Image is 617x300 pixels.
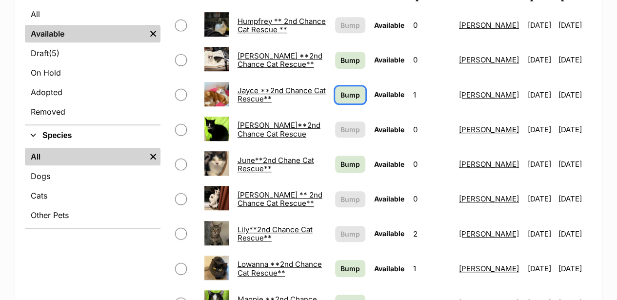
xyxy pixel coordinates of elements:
span: Available [374,229,404,238]
a: [PERSON_NAME] [459,20,519,30]
span: Available [374,90,404,99]
a: Jayce **2nd Chance Cat Rescue** [238,86,326,103]
a: On Hold [25,64,160,81]
td: [DATE] [524,217,557,251]
span: Bump [340,229,360,239]
a: Remove filter [146,25,160,42]
td: 0 [409,8,454,42]
a: Cats [25,187,160,204]
a: Bump [335,156,365,173]
img: Jackie **2nd Chance Cat Rescue** [204,47,229,71]
td: [DATE] [524,43,557,77]
td: [DATE] [558,147,591,181]
a: [PERSON_NAME] [459,160,519,169]
a: Dogs [25,167,160,185]
a: Adopted [25,83,160,101]
span: (5) [49,47,60,59]
td: [DATE] [524,113,557,146]
a: Removed [25,103,160,120]
td: 1 [409,78,454,112]
span: Bump [340,263,360,274]
a: [PERSON_NAME] [459,90,519,100]
div: Species [25,146,160,228]
td: 0 [409,113,454,146]
button: Bump [335,17,365,33]
a: [PERSON_NAME] **2nd Chance Cat Rescue** [238,51,322,69]
a: Humpfrey ** 2nd Chance Cat Rescue ** [238,17,326,34]
span: Bump [340,90,360,100]
a: [PERSON_NAME] ** 2nd Chance Cat Rescue** [238,190,322,208]
td: [DATE] [524,147,557,181]
span: Bump [340,124,360,135]
button: Bump [335,121,365,138]
td: [DATE] [524,78,557,112]
td: [DATE] [558,182,591,216]
div: Status [25,3,160,124]
td: [DATE] [558,8,591,42]
a: [PERSON_NAME] [459,264,519,273]
a: Remove filter [146,148,160,165]
a: Bump [335,52,365,69]
span: Available [374,56,404,64]
td: [DATE] [558,252,591,285]
a: [PERSON_NAME] [459,194,519,203]
a: [PERSON_NAME] [459,229,519,239]
a: June**2nd Chane Cat Rescue** [238,156,314,173]
a: All [25,5,160,23]
td: 0 [409,147,454,181]
td: [DATE] [524,8,557,42]
span: Bump [340,159,360,169]
td: [DATE] [558,113,591,146]
a: Draft [25,44,160,62]
img: Lowanna **2nd Chance Cat Rescue** [204,256,229,280]
td: [DATE] [524,182,557,216]
a: Lily**2nd Chance Cat Rescue** [238,225,313,242]
span: Available [374,195,404,203]
button: Species [25,129,160,142]
a: Lowanna **2nd Chance Cat Rescue** [238,260,322,277]
td: [DATE] [524,252,557,285]
a: [PERSON_NAME]**2nd Chance Cat Rescue [238,120,320,138]
td: 0 [409,182,454,216]
span: Bump [340,55,360,65]
span: Available [374,160,404,168]
span: Available [374,125,404,134]
a: All [25,148,146,165]
a: Available [25,25,146,42]
button: Bump [335,226,365,242]
a: Bump [335,260,365,277]
a: Bump [335,86,365,103]
span: Bump [340,20,360,30]
td: 0 [409,43,454,77]
span: Available [374,264,404,273]
img: Lilly ** 2nd Chance Cat Rescue** [204,186,229,210]
a: [PERSON_NAME] [459,125,519,134]
span: Bump [340,194,360,204]
td: [DATE] [558,43,591,77]
td: 1 [409,252,454,285]
td: 2 [409,217,454,251]
a: [PERSON_NAME] [459,55,519,64]
a: Other Pets [25,206,160,224]
td: [DATE] [558,217,591,251]
td: [DATE] [558,78,591,112]
button: Bump [335,191,365,207]
span: Available [374,21,404,29]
